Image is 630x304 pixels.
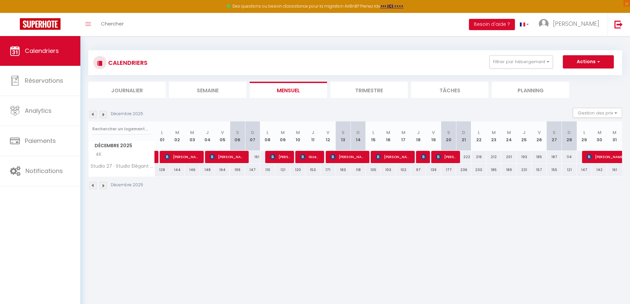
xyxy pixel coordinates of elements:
div: 193 [517,151,532,163]
abbr: L [267,129,269,136]
abbr: D [462,129,465,136]
th: 07 [245,121,260,151]
div: 185 [531,151,547,163]
abbr: M [296,129,300,136]
div: 183 [336,164,351,176]
span: [PERSON_NAME] [553,20,599,28]
span: Studio 27 · Studio Élégant et Lumineux au Centre d'Obernai [90,164,156,169]
div: 121 [275,164,290,176]
div: 216 [471,151,486,163]
div: 236 [456,164,471,176]
span: Chercher [101,20,124,27]
div: 105 [366,164,381,176]
abbr: J [523,129,525,136]
div: 147 [245,164,260,176]
abbr: M [190,129,194,136]
abbr: D [357,129,360,136]
div: 187 [547,151,562,163]
div: 120 [290,164,306,176]
th: 19 [426,121,441,151]
span: Analytics [25,107,52,115]
div: 121 [562,164,577,176]
div: 110 [260,164,275,176]
span: [PERSON_NAME] [165,151,200,163]
abbr: L [478,129,480,136]
span: Gizem Doğrusöz Toplu [300,151,320,163]
li: Tâches [411,82,488,98]
div: 147 [577,164,592,176]
button: Besoin d'aide ? [469,19,515,30]
abbr: D [567,129,571,136]
span: Réservations [25,76,63,85]
abbr: M [612,129,616,136]
input: Rechercher un logement... [92,123,151,135]
p: Décembre 2025 [111,182,143,188]
abbr: J [206,129,209,136]
abbr: V [432,129,435,136]
img: Super Booking [20,18,61,30]
th: 20 [441,121,456,151]
th: 09 [275,121,290,151]
th: 28 [562,121,577,151]
div: 177 [441,164,456,176]
th: 10 [290,121,306,151]
li: Planning [492,82,569,98]
div: 199 [230,164,245,176]
div: 233 [471,164,486,176]
button: Filtrer par hébergement [489,55,553,68]
th: 22 [471,121,486,151]
abbr: V [538,129,541,136]
abbr: V [326,129,329,136]
abbr: J [417,129,420,136]
abbr: M [598,129,602,136]
a: Chercher [96,13,129,36]
div: 161 [245,151,260,163]
th: 12 [320,121,336,151]
span: [PERSON_NAME] [270,151,290,163]
th: 17 [396,121,411,151]
span: 4K [90,151,114,158]
abbr: S [553,129,556,136]
abbr: M [492,129,496,136]
abbr: J [312,129,314,136]
th: 03 [185,121,200,151]
button: Gestion des prix [573,108,622,118]
th: 31 [607,121,622,151]
th: 18 [411,121,426,151]
div: 139 [426,164,441,176]
div: 171 [320,164,336,176]
th: 04 [200,121,215,151]
abbr: S [236,129,239,136]
h3: CALENDRIERS [106,55,147,70]
span: Notifications [25,167,63,175]
div: 114 [562,151,577,163]
th: 13 [336,121,351,151]
li: Trimestre [330,82,408,98]
span: Paiements [25,137,56,145]
div: 102 [396,164,411,176]
div: 128 [155,164,170,176]
abbr: V [221,129,224,136]
abbr: M [281,129,285,136]
th: 24 [501,121,517,151]
th: 26 [531,121,547,151]
button: Actions [563,55,614,68]
span: [PERSON_NAME] Bichinet [376,151,411,163]
th: 29 [577,121,592,151]
th: 11 [305,121,320,151]
img: ... [539,19,549,29]
img: logout [614,20,623,28]
span: [PERSON_NAME] [436,151,456,163]
div: 185 [486,164,502,176]
abbr: M [386,129,390,136]
th: 06 [230,121,245,151]
div: 164 [215,164,230,176]
th: 14 [351,121,366,151]
div: 146 [185,164,200,176]
div: 189 [501,164,517,176]
th: 25 [517,121,532,151]
th: 27 [547,121,562,151]
th: 15 [366,121,381,151]
th: 02 [170,121,185,151]
th: 23 [486,121,502,151]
